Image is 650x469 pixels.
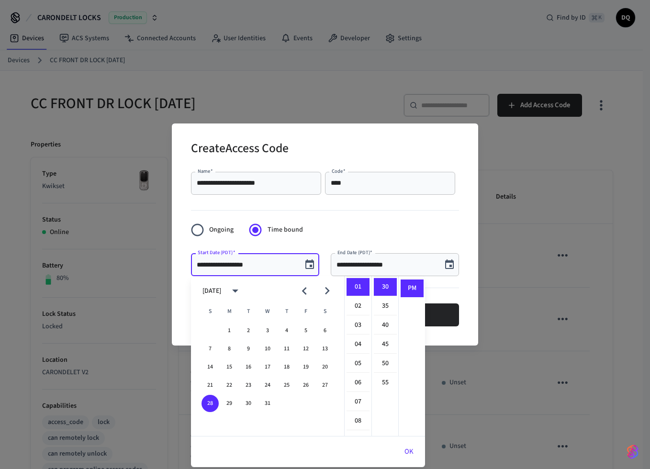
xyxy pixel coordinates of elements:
[374,297,397,315] li: 35 minutes
[347,355,370,373] li: 5 hours
[297,322,314,339] button: 5
[240,302,257,321] span: Tuesday
[198,167,213,175] label: Name
[202,358,219,376] button: 14
[347,316,370,335] li: 3 hours
[627,444,639,459] img: SeamLogoGradient.69752ec5.svg
[316,340,334,357] button: 13
[259,358,276,376] button: 17
[240,377,257,394] button: 23
[259,395,276,412] button: 31
[374,316,397,335] li: 40 minutes
[316,279,338,302] button: Next month
[347,412,370,430] li: 8 hours
[297,358,314,376] button: 19
[278,358,295,376] button: 18
[293,279,315,302] button: Previous month
[278,302,295,321] span: Thursday
[240,358,257,376] button: 16
[259,340,276,357] button: 10
[347,374,370,392] li: 6 hours
[240,395,257,412] button: 30
[371,276,398,436] ul: Select minutes
[278,377,295,394] button: 25
[278,340,295,357] button: 11
[337,249,372,256] label: End Date (PDT)
[347,393,370,411] li: 7 hours
[297,302,314,321] span: Friday
[240,322,257,339] button: 2
[221,358,238,376] button: 15
[240,340,257,357] button: 9
[297,340,314,357] button: 12
[202,286,221,296] div: [DATE]
[259,322,276,339] button: 3
[347,297,370,315] li: 2 hours
[332,167,346,175] label: Code
[316,377,334,394] button: 27
[347,278,370,296] li: 1 hours
[374,278,397,296] li: 30 minutes
[191,135,289,164] h2: Create Access Code
[221,322,238,339] button: 1
[393,440,425,463] button: OK
[316,322,334,339] button: 6
[198,249,235,256] label: Start Date (PDT)
[221,340,238,357] button: 8
[440,255,459,274] button: Choose date, selected date is Sep 8, 2025
[202,395,219,412] button: 28
[401,279,424,297] li: PM
[374,355,397,373] li: 50 minutes
[202,340,219,357] button: 7
[202,377,219,394] button: 21
[259,377,276,394] button: 24
[347,431,370,449] li: 9 hours
[224,279,247,302] button: calendar view is open, switch to year view
[316,358,334,376] button: 20
[316,302,334,321] span: Saturday
[221,377,238,394] button: 22
[374,335,397,354] li: 45 minutes
[202,302,219,321] span: Sunday
[209,225,234,235] span: Ongoing
[398,276,425,436] ul: Select meridiem
[268,225,303,235] span: Time bound
[345,276,371,436] ul: Select hours
[278,322,295,339] button: 4
[300,255,319,274] button: Choose date, selected date is Dec 28, 2025
[221,302,238,321] span: Monday
[347,335,370,354] li: 4 hours
[297,377,314,394] button: 26
[259,302,276,321] span: Wednesday
[374,374,397,391] li: 55 minutes
[221,395,238,412] button: 29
